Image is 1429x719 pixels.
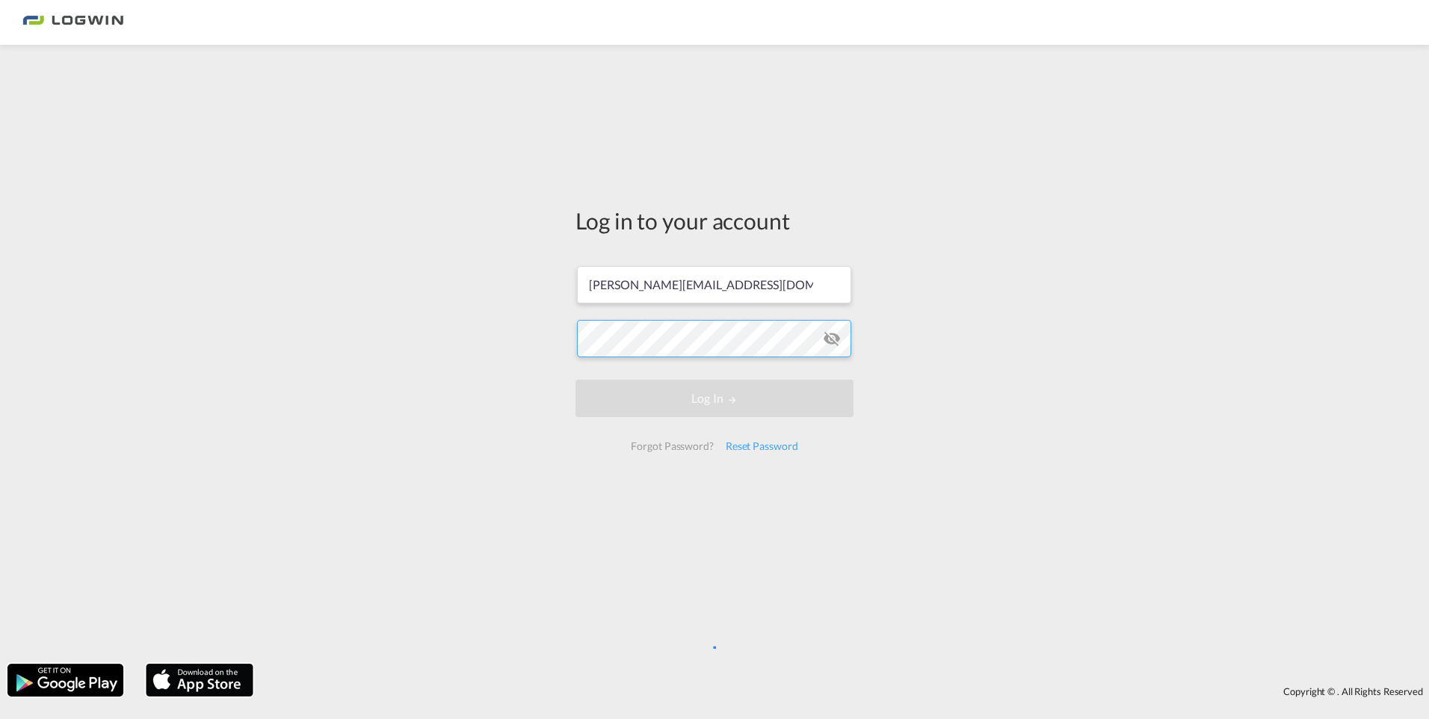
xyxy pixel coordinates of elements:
[6,662,125,698] img: google.png
[575,380,854,417] button: LOGIN
[577,266,851,303] input: Enter email/phone number
[823,330,841,348] md-icon: icon-eye-off
[720,433,804,460] div: Reset Password
[575,205,854,236] div: Log in to your account
[261,679,1429,704] div: Copyright © . All Rights Reserved
[625,433,719,460] div: Forgot Password?
[22,6,123,40] img: 2761ae10d95411efa20a1f5e0282d2d7.png
[144,662,255,698] img: apple.png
